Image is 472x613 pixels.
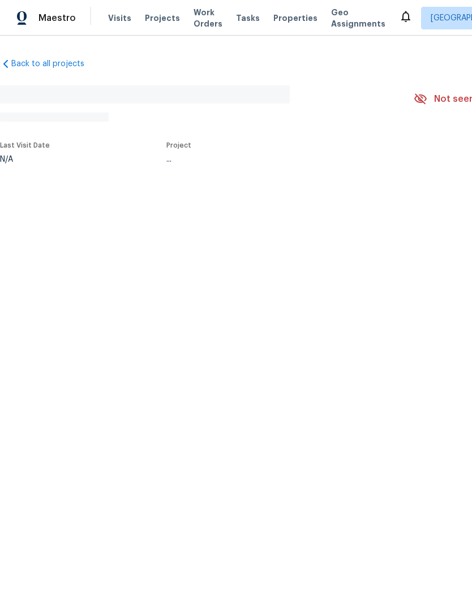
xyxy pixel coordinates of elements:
[236,14,260,22] span: Tasks
[108,12,131,24] span: Visits
[166,156,384,163] div: ...
[273,12,317,24] span: Properties
[194,7,222,29] span: Work Orders
[166,142,191,149] span: Project
[331,7,385,29] span: Geo Assignments
[38,12,76,24] span: Maestro
[145,12,180,24] span: Projects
